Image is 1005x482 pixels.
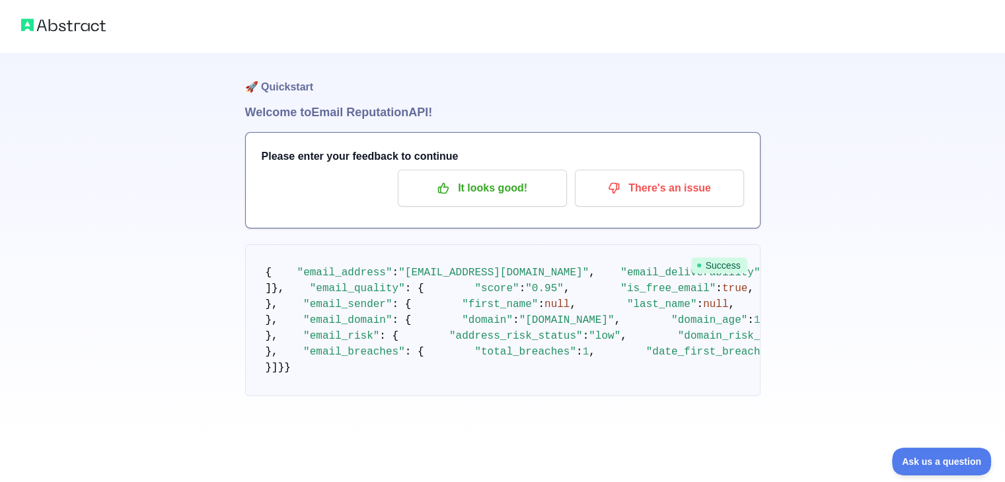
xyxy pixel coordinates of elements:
[575,170,744,207] button: There's an issue
[696,298,703,310] span: :
[474,283,519,294] span: "score"
[392,298,412,310] span: : {
[678,330,805,342] span: "domain_risk_status"
[297,267,392,279] span: "email_address"
[525,283,564,294] span: "0.95"
[303,298,392,310] span: "email_sender"
[474,346,576,358] span: "total_breaches"
[722,283,747,294] span: true
[513,314,519,326] span: :
[614,314,621,326] span: ,
[266,267,272,279] span: {
[392,314,412,326] span: : {
[570,298,576,310] span: ,
[303,330,379,342] span: "email_risk"
[519,314,614,326] span: "[DOMAIN_NAME]"
[589,330,620,342] span: "low"
[462,314,513,326] span: "domain"
[262,149,744,164] h3: Please enter your feedback to continue
[620,283,716,294] span: "is_free_email"
[747,283,754,294] span: ,
[627,298,697,310] span: "last_name"
[449,330,583,342] span: "address_risk_status"
[716,283,722,294] span: :
[303,346,405,358] span: "email_breaches"
[310,283,405,294] span: "email_quality"
[589,267,595,279] span: ,
[747,314,754,326] span: :
[589,346,595,358] span: ,
[620,267,760,279] span: "email_deliverability"
[21,16,106,34] img: Abstract logo
[754,314,786,326] span: 11020
[405,346,424,358] span: : {
[564,283,570,294] span: ,
[538,298,544,310] span: :
[398,267,589,279] span: "[EMAIL_ADDRESS][DOMAIN_NAME]"
[703,298,728,310] span: null
[585,177,734,199] p: There's an issue
[576,346,583,358] span: :
[245,103,761,121] h1: Welcome to Email Reputation API!
[544,298,570,310] span: null
[620,330,627,342] span: ,
[303,314,392,326] span: "email_domain"
[583,346,589,358] span: 1
[398,170,567,207] button: It looks good!
[462,298,538,310] span: "first_name"
[392,267,399,279] span: :
[646,346,780,358] span: "date_first_breached"
[728,298,735,310] span: ,
[519,283,526,294] span: :
[245,53,761,103] h1: 🚀 Quickstart
[405,283,424,294] span: : {
[892,448,992,475] iframe: Toggle Customer Support
[583,330,589,342] span: :
[671,314,747,326] span: "domain_age"
[379,330,398,342] span: : {
[691,258,747,273] span: Success
[408,177,557,199] p: It looks good!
